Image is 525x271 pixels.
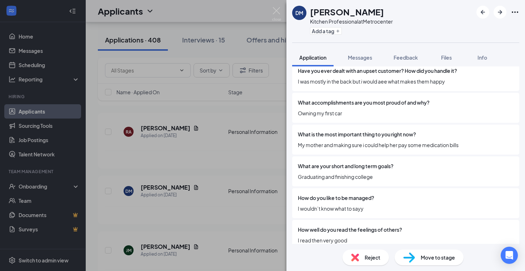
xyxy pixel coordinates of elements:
[299,54,326,61] span: Application
[298,173,514,181] span: Graduating and finishing college
[298,236,514,244] span: I read then very good
[477,54,487,61] span: Info
[298,226,402,234] span: How well do you read the feelings of others?
[441,54,452,61] span: Files
[511,8,519,16] svg: Ellipses
[298,141,514,149] span: My mother and making sure i could help her pay some medication bills
[310,6,384,18] h1: [PERSON_NAME]
[298,67,457,75] span: Have you ever dealt with an upset customer? How did you handle it?
[501,247,518,264] div: Open Intercom Messenger
[310,27,342,35] button: PlusAdd a tag
[298,130,416,138] span: What is the most important thing to you right now?
[494,6,506,19] button: ArrowRight
[298,162,394,170] span: What are your short and long term goals?
[298,205,514,212] span: I wouldn’t know what to sayy
[421,254,455,261] span: Move to stage
[298,194,374,202] span: How do you like to be managed?
[298,109,514,117] span: Owning my first car
[336,29,340,33] svg: Plus
[295,9,303,16] div: DM
[298,77,514,85] span: I was mostly in the back but i would aee what makes them happy
[479,8,487,16] svg: ArrowLeftNew
[310,18,393,25] div: Kitchen Professional at Metrocenter
[365,254,380,261] span: Reject
[394,54,418,61] span: Feedback
[298,99,430,106] span: What accomplishments are you most proud of and why?
[476,6,489,19] button: ArrowLeftNew
[348,54,372,61] span: Messages
[496,8,504,16] svg: ArrowRight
